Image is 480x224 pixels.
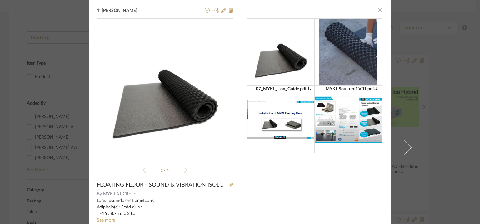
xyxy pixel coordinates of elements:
[250,18,312,86] img: 9cc60bb2-e9a9-4996-96d5-612c13244428_216x216.jpg
[97,191,102,197] span: By
[314,96,382,144] img: 50a03ee9-0f82-4e6b-af6f-b1bdcea0132c_216x216.jpg
[167,168,170,172] span: 4
[102,8,147,13] span: [PERSON_NAME]
[256,86,311,92] div: 07_MYKL_...on_Guide.pdf
[314,86,382,153] a: MYKL Sou...ure1 V01.pdf
[97,218,115,222] a: See more
[97,19,233,155] div: 0
[97,197,233,217] div: Lore: Ipsumdolorsit ametcons Adipiscin(e): Sedd eius : TE16 : 8.7 i u 0.2 l ET64 : 0.3 d m 4.71 a...
[319,18,377,86] img: 7a1014f6-21a9-4016-bc52-fea5272cb5bd_216x216.jpg
[161,168,164,172] span: 1
[103,191,233,197] span: MYK LATICRETE
[247,86,314,153] a: 07_MYKL_...on_Guide.pdf
[103,19,227,155] img: 9cc60bb2-e9a9-4996-96d5-612c13244428_436x436.jpg
[97,182,227,188] span: FLOATING FLOOR - SOUND & VIBRATION ISOLATION MAT
[247,100,314,139] img: e4828c16-458d-43eb-b21b-014c53c36a50_216x216.jpg
[164,168,167,172] span: /
[326,86,378,92] div: MYKL Sou...ure1 V01.pdf
[374,4,386,16] button: Close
